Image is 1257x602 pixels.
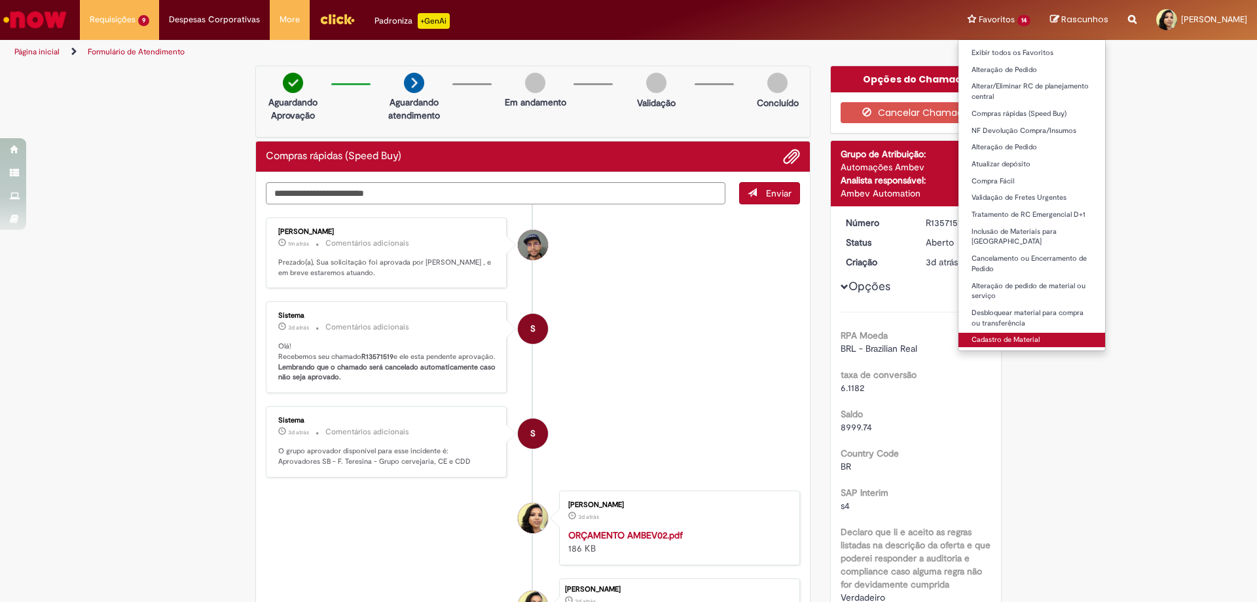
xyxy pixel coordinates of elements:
[280,13,300,26] span: More
[525,73,545,93] img: img-circle-grey.png
[288,240,309,248] span: 1m atrás
[739,182,800,204] button: Enviar
[266,182,725,204] textarea: Digite sua mensagem aqui...
[958,279,1105,303] a: Alteração de pedido de material ou serviço
[958,79,1105,103] a: Alterar/Eliminar RC de planejamento central
[283,73,303,93] img: check-circle-green.png
[568,529,683,541] a: ORÇAMENTO AMBEV02.pdf
[325,238,409,249] small: Comentários adicionais
[841,329,888,341] b: RPA Moeda
[766,187,792,199] span: Enviar
[404,73,424,93] img: arrow-next.png
[841,421,872,433] span: 8999.74
[1181,14,1247,25] span: [PERSON_NAME]
[288,324,309,331] span: 3d atrás
[841,461,851,472] span: BR
[374,13,450,29] div: Padroniza
[568,529,786,555] div: 186 KB
[926,256,958,268] span: 3d atrás
[958,225,1105,249] a: Inclusão de Materiais para [GEOGRAPHIC_DATA]
[926,216,987,229] div: R13571519
[841,369,917,381] b: taxa de conversão
[518,503,548,533] div: Sylvya Roberta Araujo Rodrigues
[841,174,992,187] div: Analista responsável:
[841,343,917,354] span: BRL - Brazilian Real
[278,341,496,383] p: Olá! Recebemos seu chamado e ele esta pendente aprovação.
[138,15,149,26] span: 9
[841,187,992,200] div: Ambev Automation
[958,124,1105,138] a: NF Devolução Compra/Insumos
[958,107,1105,121] a: Compras rápidas (Speed Buy)
[288,428,309,436] span: 3d atrás
[261,96,325,122] p: Aguardando Aprovação
[518,230,548,260] div: Joao Victor Soares De Assuncao Santos
[288,428,309,436] time: 26/09/2025 16:17:50
[926,256,958,268] time: 26/09/2025 16:17:40
[578,513,599,521] time: 26/09/2025 16:16:42
[841,408,863,420] b: Saldo
[841,147,992,160] div: Grupo de Atribuição:
[518,419,548,449] div: System
[757,96,799,109] p: Concluído
[14,47,60,57] a: Página inicial
[88,47,185,57] a: Formulário de Atendimento
[783,148,800,165] button: Adicionar anexos
[958,333,1105,347] a: Cadastro de Material
[568,501,786,509] div: [PERSON_NAME]
[278,362,498,383] b: Lembrando que o chamado será cancelado automaticamente caso não seja aprovado.
[958,140,1105,155] a: Alteração de Pedido
[578,513,599,521] span: 3d atrás
[278,257,496,278] p: Prezado(a), Sua solicitação foi aprovada por [PERSON_NAME] , e em breve estaremos atuando.
[841,447,899,459] b: Country Code
[530,313,536,345] span: S
[958,46,1105,60] a: Exibir todos os Favoritos
[10,40,828,64] ul: Trilhas de página
[288,240,309,248] time: 29/09/2025 09:17:02
[841,487,888,499] b: SAP Interim
[958,306,1105,330] a: Desbloquear material para compra ou transferência
[979,13,1015,26] span: Favoritos
[841,102,992,123] button: Cancelar Chamado
[958,174,1105,189] a: Compra Fácil
[958,252,1105,276] a: Cancelamento ou Encerramento de Pedido
[958,191,1105,205] a: Validação de Fretes Urgentes
[505,96,566,109] p: Em andamento
[831,66,1002,92] div: Opções do Chamado
[418,13,450,29] p: +GenAi
[325,426,409,438] small: Comentários adicionais
[382,96,446,122] p: Aguardando atendimento
[836,236,917,249] dt: Status
[278,446,496,466] p: O grupo aprovador disponível para esse incidente é: Aprovadores SB - F. Teresina - Grupo cervejar...
[518,314,548,344] div: System
[958,157,1105,172] a: Atualizar depósito
[841,526,991,590] b: Declaro que li e aceito as regras listadas na descrição da oferta e que poderei responder a audit...
[169,13,260,26] span: Despesas Corporativas
[926,236,987,249] div: Aberto
[278,312,496,320] div: Sistema
[288,324,309,331] time: 26/09/2025 16:17:53
[278,417,496,424] div: Sistema
[958,39,1106,351] ul: Favoritos
[565,586,793,593] div: [PERSON_NAME]
[90,13,136,26] span: Requisições
[767,73,788,93] img: img-circle-grey.png
[325,322,409,333] small: Comentários adicionais
[836,255,917,269] dt: Criação
[1050,14,1108,26] a: Rascunhos
[646,73,666,93] img: img-circle-grey.png
[841,160,992,174] div: Automações Ambev
[278,228,496,236] div: [PERSON_NAME]
[530,418,536,449] span: S
[926,255,987,269] div: 26/09/2025 16:17:40
[841,382,864,394] span: 6.1182
[637,96,676,109] p: Validação
[1017,15,1030,26] span: 14
[958,63,1105,77] a: Alteração de Pedido
[1,7,69,33] img: ServiceNow
[1061,13,1108,26] span: Rascunhos
[319,9,355,29] img: click_logo_yellow_360x200.png
[361,352,393,362] b: R13571519
[841,500,850,512] span: s4
[958,208,1105,222] a: Tratamento de RC Emergencial D+1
